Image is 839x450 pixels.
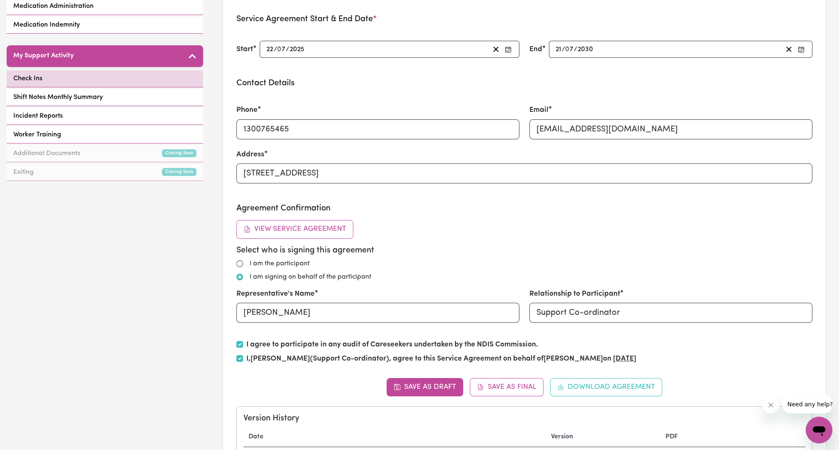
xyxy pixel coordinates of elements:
button: View Service Agreement [236,220,353,238]
h5: Select who is signing this agreement [236,245,812,255]
button: Save as Draft [387,378,464,396]
a: ExitingComing Soon [7,164,203,181]
input: -- [266,44,274,55]
label: Phone [236,105,258,116]
span: 0 [277,46,281,53]
iframe: Close message [762,397,779,413]
strong: [PERSON_NAME] [544,355,603,362]
span: Check Ins [13,74,42,84]
iframe: Message from company [782,395,832,413]
u: [DATE] [613,355,636,362]
span: Need any help? [5,6,50,12]
span: / [562,46,565,53]
button: Download Agreement [550,378,663,396]
span: Shift Notes Monthly Summary [13,92,103,102]
label: Representative's Name [236,289,315,299]
h3: Service Agreement Start & End Date [236,14,812,24]
label: Relationship to Participant [529,289,620,299]
th: Version [546,427,660,447]
span: Worker Training [13,130,61,140]
span: / [286,46,289,53]
label: I am the participant [250,259,310,269]
h3: Contact Details [236,78,812,88]
h3: Agreement Confirmation [236,203,812,213]
a: Incident Reports [7,108,203,125]
label: I, (Support Co-ordinator) , agree to this Service Agreement on behalf of on [246,354,636,364]
span: Incident Reports [13,111,63,121]
strong: [PERSON_NAME] [251,355,310,362]
span: 0 [565,46,569,53]
small: Coming Soon [162,149,196,157]
span: / [574,46,577,53]
small: Coming Soon [162,168,196,176]
label: Email [529,105,549,116]
th: PDF [660,427,805,447]
a: Additional DocumentsComing Soon [7,145,203,162]
span: / [274,46,277,53]
label: I agree to participate in any audit of Careseekers undertaken by the NDIS Commission. [246,339,538,350]
a: Check Ins [7,70,203,87]
input: -- [566,44,574,55]
a: Worker Training [7,126,203,143]
label: End [529,44,542,55]
span: Medication Administration [13,1,94,11]
h5: My Support Activity [13,52,74,60]
input: ---- [289,44,305,55]
button: My Support Activity [7,45,203,67]
a: Shift Notes Monthly Summary [7,89,203,106]
a: Medication Indemnity [7,17,203,34]
label: Address [236,149,264,160]
label: I am signing on behalf of the participant [250,272,371,282]
span: Additional Documents [13,148,80,158]
iframe: Button to launch messaging window [806,417,832,443]
span: Exiting [13,167,34,177]
label: Start [236,44,253,55]
input: ---- [577,44,593,55]
h5: Version History [243,413,805,423]
th: Date [243,427,546,447]
input: -- [555,44,562,55]
button: Save as Final [470,378,544,396]
input: -- [278,44,286,55]
span: Medication Indemnity [13,20,80,30]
